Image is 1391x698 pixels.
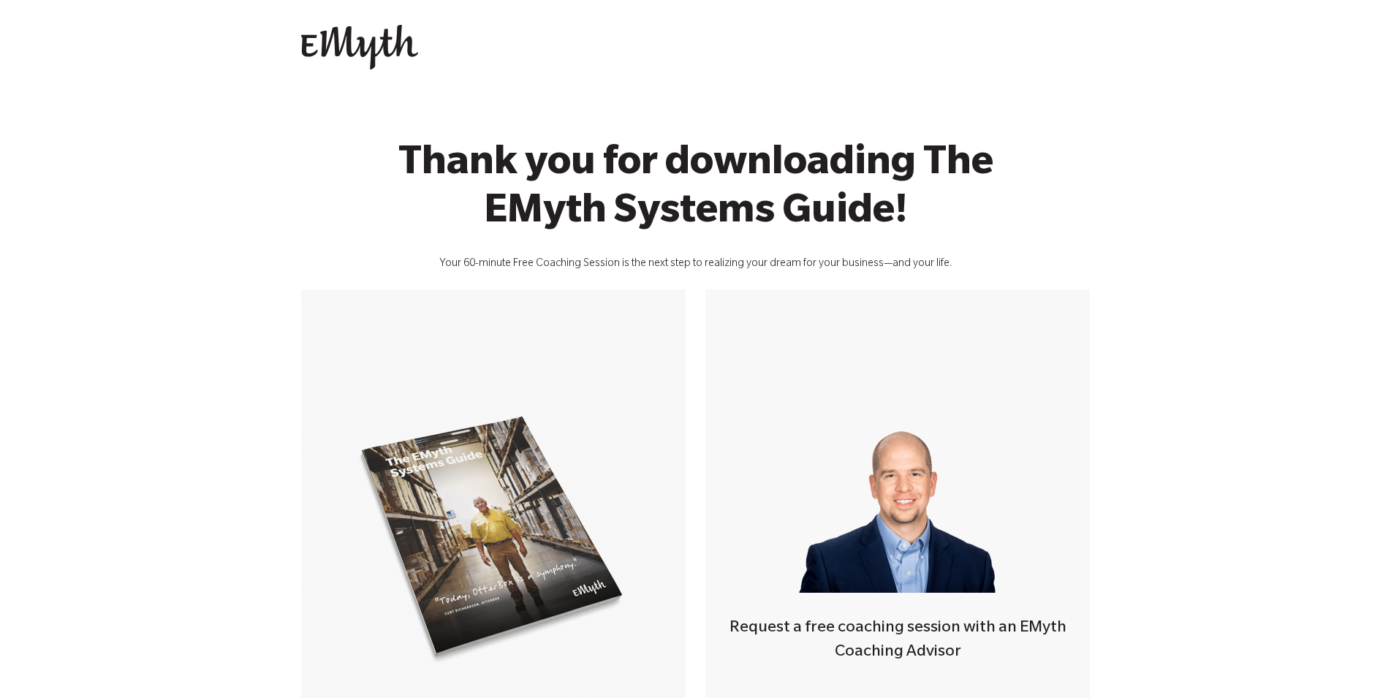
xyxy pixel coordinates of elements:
span: Your 60-minute Free Coaching Session is the next step to realizing your dream for your business—a... [439,259,952,270]
img: systems-mockup-transp [352,407,634,670]
img: Smart-business-coach.png [792,403,1003,593]
h1: Thank you for downloading The EMyth Systems Guide! [345,143,1047,239]
iframe: Chat Widget [1318,628,1391,698]
img: EMyth [301,25,418,70]
h4: Request a free coaching session with an EMyth Coaching Advisor [705,617,1090,666]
